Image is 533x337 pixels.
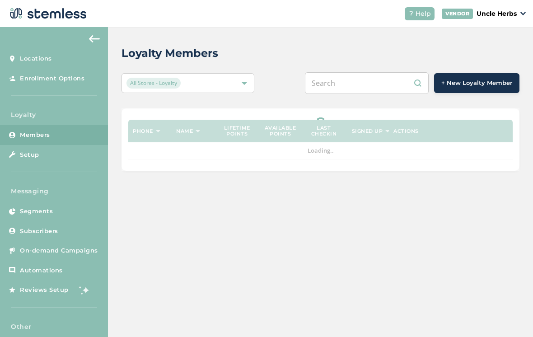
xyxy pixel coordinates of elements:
img: icon_down-arrow-small-66adaf34.svg [520,12,526,15]
span: Enrollment Options [20,74,84,83]
p: Uncle Herbs [477,9,517,19]
span: Subscribers [20,227,58,236]
img: glitter-stars-b7820f95.gif [75,281,94,299]
button: + New Loyalty Member [434,73,519,93]
span: Reviews Setup [20,286,69,295]
span: Automations [20,266,63,275]
input: Search [305,72,429,94]
img: icon-arrow-back-accent-c549486e.svg [89,35,100,42]
span: All Stores - Loyalty [126,78,181,89]
img: logo-dark-0685b13c.svg [7,5,87,23]
span: Members [20,131,50,140]
span: Setup [20,150,39,159]
span: Help [416,9,431,19]
iframe: Chat Widget [488,294,533,337]
img: icon-help-white-03924b79.svg [408,11,414,16]
h2: Loyalty Members [122,45,218,61]
span: Locations [20,54,52,63]
span: On-demand Campaigns [20,246,98,255]
div: VENDOR [442,9,473,19]
span: Segments [20,207,53,216]
span: + New Loyalty Member [441,79,512,88]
